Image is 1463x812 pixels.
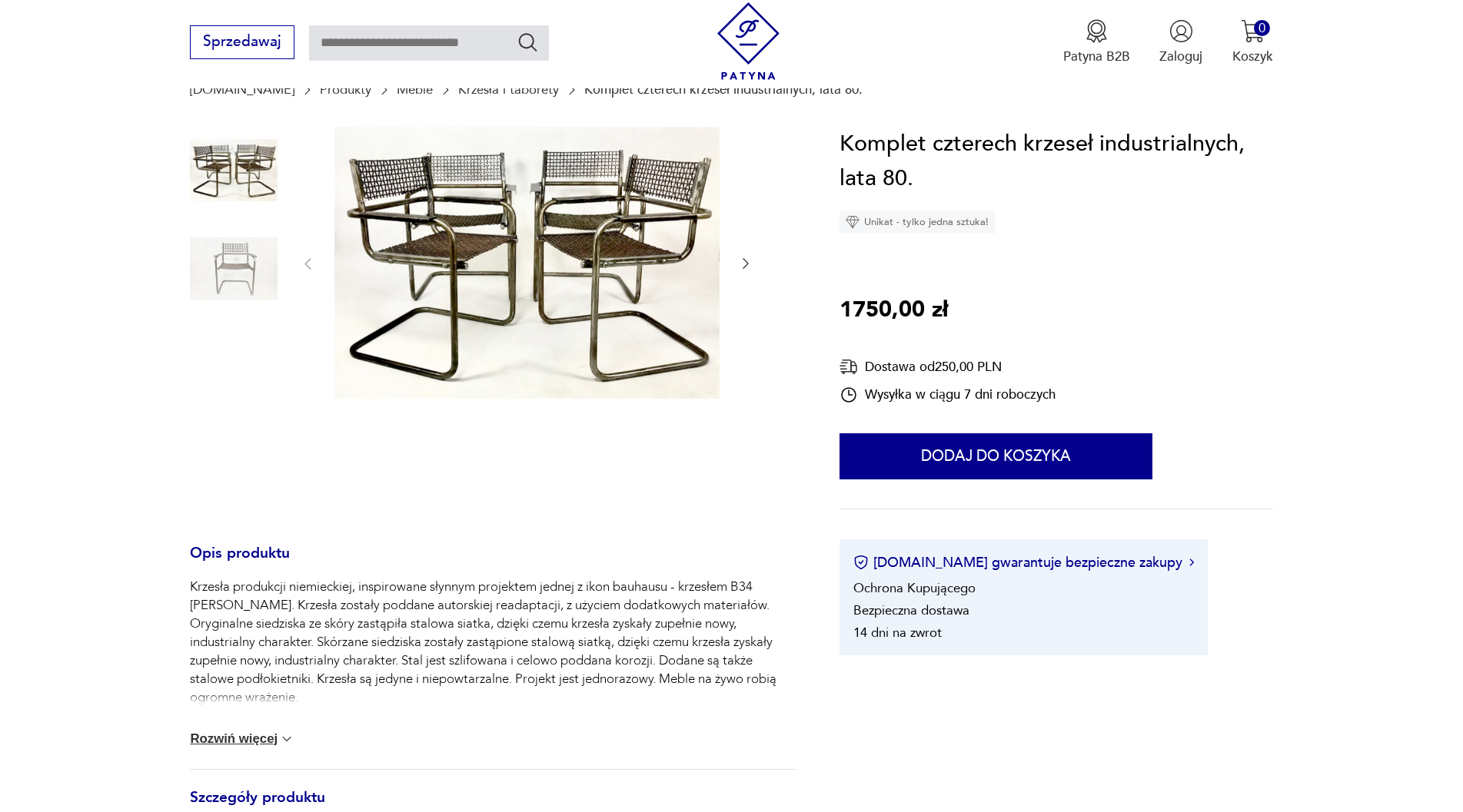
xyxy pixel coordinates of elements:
a: Meble [397,82,433,97]
img: Ikona strzałki w prawo [1189,558,1194,566]
p: Zaloguj [1159,48,1202,65]
button: Szukaj [517,31,539,53]
img: Ikona certyfikatu [853,555,869,570]
button: Rozwiń więcej [190,731,294,747]
button: Sprzedawaj [190,25,294,59]
div: Unikat - tylko jedna sztuka! [840,210,995,234]
h3: Opis produktu [190,548,795,578]
p: 1750,00 zł [840,293,948,328]
a: Krzesła i taborety [458,82,559,97]
li: Bezpieczna dostawa [853,602,969,619]
button: 0Koszyk [1232,19,1273,65]
li: Ochrona Kupującego [853,579,976,597]
img: chevron down [279,731,294,747]
a: Ikona medaluPatyna B2B [1063,19,1130,65]
div: Wysyłka w ciągu 7 dni roboczych [840,386,1056,404]
img: Ikona koszyka [1241,19,1265,43]
img: Zdjęcie produktu Komplet czterech krzeseł industrialnych, lata 80. [334,127,720,399]
img: Zdjęcie produktu Komplet czterech krzeseł industrialnych, lata 80. [190,127,278,214]
p: Patyna B2B [1063,48,1130,65]
button: Patyna B2B [1063,19,1130,65]
p: Koszyk [1232,48,1273,65]
img: Ikonka użytkownika [1169,19,1193,43]
button: Zaloguj [1159,19,1202,65]
li: 14 dni na zwrot [853,624,942,641]
a: Sprzedawaj [190,37,294,49]
h1: Komplet czterech krzeseł industrialnych, lata 80. [840,127,1272,197]
p: Komplet czterech krzeseł industrialnych, lata 80. [584,82,863,97]
img: Ikona diamentu [846,215,860,229]
p: Krzesła produkcji niemieckiej, inspirowane słynnym projektem jednej z ikon bauhausu - krzesłem B3... [190,578,795,707]
div: 0 [1254,20,1270,36]
a: Produkty [320,82,371,97]
img: Ikona medalu [1085,19,1109,43]
img: Zdjęcie produktu Komplet czterech krzeseł industrialnych, lata 80. [190,224,278,312]
img: Ikona dostawy [840,357,858,376]
a: [DOMAIN_NAME] [190,82,294,97]
img: Patyna - sklep z meblami i dekoracjami vintage [710,2,787,80]
button: Dodaj do koszyka [840,433,1152,479]
button: [DOMAIN_NAME] gwarantuje bezpieczne zakupy [853,553,1194,572]
div: Dostawa od 250,00 PLN [840,357,1056,376]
